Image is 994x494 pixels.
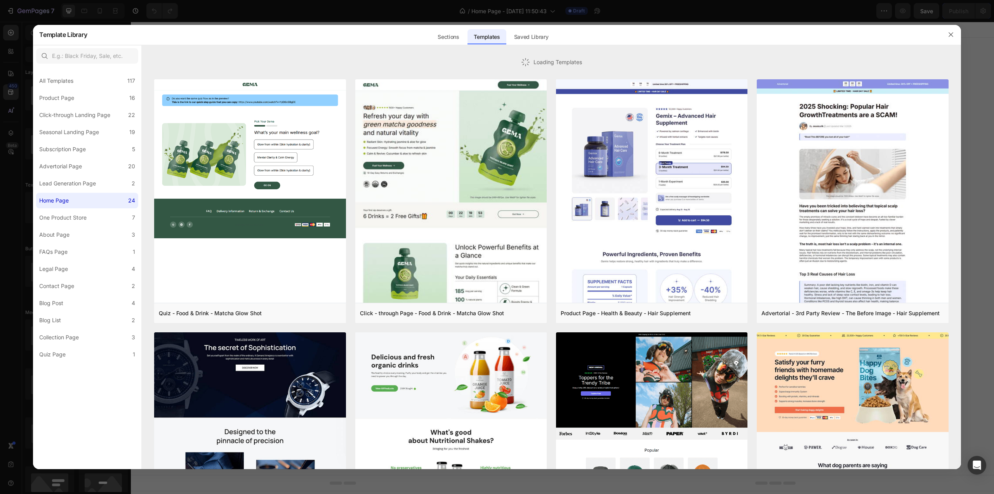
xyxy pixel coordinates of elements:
[39,196,69,205] div: Home Page
[39,316,61,325] div: Blog List
[132,145,135,154] div: 5
[39,350,66,359] div: Quiz Page
[39,162,82,171] div: Advertorial Page
[39,24,87,45] h2: Template Library
[132,281,135,291] div: 2
[132,213,135,222] div: 7
[39,179,96,188] div: Lead Generation Page
[39,93,74,103] div: Product Page
[159,309,262,318] div: Quiz - Food & Drink - Matcha Glow Shot
[39,247,68,257] div: FAQs Page
[39,213,87,222] div: One Product Store
[431,29,465,45] div: Sections
[39,264,68,274] div: Legal Page
[132,264,135,274] div: 4
[39,333,79,342] div: Collection Page
[36,48,138,64] input: E.g.: Black Friday, Sale, etc.
[128,196,135,205] div: 24
[360,309,504,318] div: Click - through Page - Food & Drink - Matcha Glow Shot
[39,145,86,154] div: Subscription Page
[39,230,70,239] div: About Page
[132,230,135,239] div: 3
[128,110,135,120] div: 22
[968,456,986,475] div: Open Intercom Messenger
[129,93,135,103] div: 16
[375,254,429,269] button: Add sections
[127,76,135,86] div: 117
[379,297,484,304] div: Start with Generating from URL or image
[39,76,73,86] div: All Templates
[467,29,506,45] div: Templates
[132,333,135,342] div: 3
[133,350,135,359] div: 1
[132,179,135,188] div: 2
[129,127,135,137] div: 19
[39,110,110,120] div: Click-through Landing Page
[132,298,135,308] div: 4
[385,238,479,248] div: Start with Sections from sidebar
[508,29,555,45] div: Saved Library
[561,309,691,318] div: Product Page - Health & Beauty - Hair Supplement
[39,298,63,308] div: Blog Post
[133,247,135,257] div: 1
[533,58,582,66] span: Loading Templates
[132,316,135,325] div: 2
[39,281,74,291] div: Contact Page
[433,254,488,269] button: Add elements
[761,309,940,318] div: Advertorial - 3rd Party Review - The Before Image - Hair Supplement
[154,79,346,239] img: quiz-1.png
[128,162,135,171] div: 20
[39,127,99,137] div: Seasonal Landing Page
